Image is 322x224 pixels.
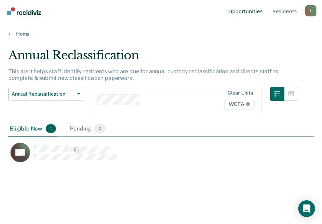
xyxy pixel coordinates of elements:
[224,99,255,110] span: WCFA
[8,68,278,81] p: This alert helps staff identify residents who are due for annual custody reclassification and dir...
[8,87,83,101] button: Annual Reclassification
[8,142,276,170] div: CaseloadOpportunityCell-00576596
[8,48,298,68] div: Annual Reclassification
[305,5,316,16] button: Profile dropdown button
[228,90,253,96] div: Clear units
[12,91,74,97] span: Annual Reclassification
[94,124,105,133] span: 0
[298,200,315,217] div: Open Intercom Messenger
[8,31,314,37] a: Home
[8,121,57,137] div: Eligible Now1
[7,7,41,15] img: Recidiviz
[305,5,316,16] div: l
[69,121,107,137] div: Pending0
[46,124,56,133] span: 1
